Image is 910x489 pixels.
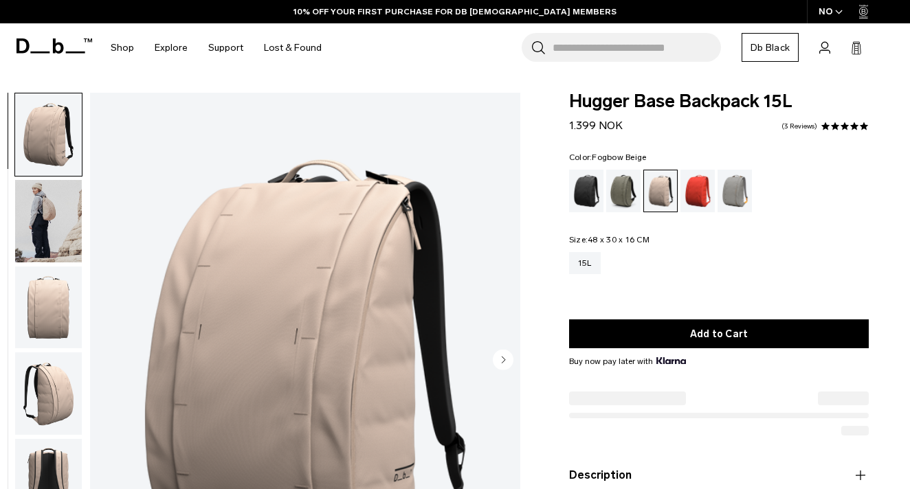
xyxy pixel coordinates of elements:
button: Hugger Base Backpack 15L Fogbow Beige [14,266,82,350]
a: Falu Red [680,170,715,212]
a: Support [208,23,243,72]
nav: Main Navigation [100,23,332,72]
button: Hugger Base Backpack 15L Fogbow Beige [14,93,82,177]
img: Hugger Base Backpack 15L Fogbow Beige [15,93,82,176]
a: 3 reviews [781,123,817,130]
a: Sand Grey [718,170,752,212]
a: Explore [155,23,188,72]
legend: Color: [569,153,647,161]
img: Hugger Base Backpack 15L Fogbow Beige [15,180,82,262]
span: 48 x 30 x 16 CM [588,235,650,244]
a: Fogbow Beige [643,170,678,212]
span: 1.399 NOK [569,119,623,132]
button: Hugger Base Backpack 15L Fogbow Beige [14,179,82,263]
img: Hugger Base Backpack 15L Fogbow Beige [15,352,82,435]
button: Add to Cart [569,319,869,348]
a: Forest Green [606,170,641,212]
a: Db Black [742,33,799,62]
button: Hugger Base Backpack 15L Fogbow Beige [14,352,82,435]
img: {"height" => 20, "alt" => "Klarna"} [656,357,686,364]
span: Hugger Base Backpack 15L [569,93,869,111]
a: Black Out [569,170,603,212]
legend: Size: [569,236,650,244]
button: Description [569,467,869,484]
span: Buy now pay later with [569,355,686,367]
a: Lost & Found [264,23,322,72]
a: 15L [569,252,601,274]
img: Hugger Base Backpack 15L Fogbow Beige [15,266,82,349]
a: Shop [111,23,134,72]
button: Next slide [493,350,513,373]
span: Fogbow Beige [592,152,646,162]
a: 10% OFF YOUR FIRST PURCHASE FOR DB [DEMOGRAPHIC_DATA] MEMBERS [293,5,617,18]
